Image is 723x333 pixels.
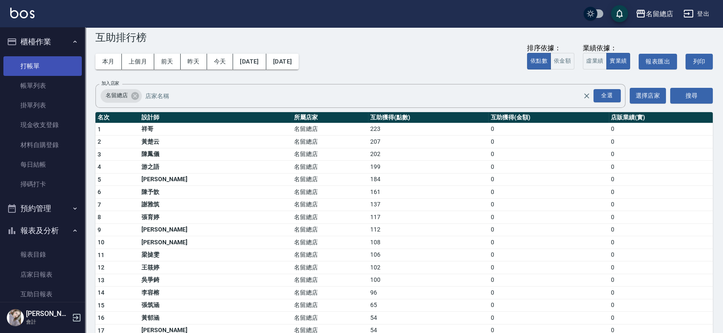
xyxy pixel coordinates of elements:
[368,173,488,186] td: 184
[292,249,368,261] td: 名留總店
[143,88,598,103] input: 店家名稱
[98,314,105,321] span: 16
[139,198,292,211] td: 謝雅筑
[101,80,119,87] label: 加入店家
[266,54,299,69] button: [DATE]
[139,312,292,324] td: 黃郁涵
[98,214,101,220] span: 8
[368,148,488,161] td: 202
[292,148,368,161] td: 名留總店
[609,112,713,123] th: 店販業績(實)
[3,155,82,174] a: 每日結帳
[122,54,154,69] button: 上個月
[368,261,488,274] td: 102
[98,239,105,246] span: 10
[98,226,101,233] span: 9
[3,76,82,96] a: 帳單列表
[488,249,608,261] td: 0
[609,312,713,324] td: 0
[98,289,105,296] span: 14
[609,287,713,299] td: 0
[368,236,488,249] td: 108
[207,54,233,69] button: 今天
[368,112,488,123] th: 互助獲得(點數)
[609,223,713,236] td: 0
[488,223,608,236] td: 0
[527,53,551,69] button: 依點數
[368,161,488,174] td: 199
[139,211,292,224] td: 張育婷
[488,198,608,211] td: 0
[292,211,368,224] td: 名留總店
[292,261,368,274] td: 名留總店
[488,161,608,174] td: 0
[368,249,488,261] td: 106
[292,161,368,174] td: 名留總店
[488,236,608,249] td: 0
[593,89,621,102] div: 全選
[139,136,292,148] td: 黃楚云
[609,148,713,161] td: 0
[139,236,292,249] td: [PERSON_NAME]
[368,186,488,199] td: 161
[139,299,292,312] td: 張筑涵
[139,123,292,136] td: 祥哥
[488,287,608,299] td: 0
[368,299,488,312] td: 65
[488,173,608,186] td: 0
[292,287,368,299] td: 名留總店
[95,54,122,69] button: 本月
[101,89,142,103] div: 名留總店
[139,287,292,299] td: 李容榕
[609,261,713,274] td: 0
[292,123,368,136] td: 名留總店
[139,186,292,199] td: 陳予歆
[292,198,368,211] td: 名留總店
[292,223,368,236] td: 名留總店
[630,88,666,104] button: 選擇店家
[3,245,82,264] a: 報表目錄
[368,211,488,224] td: 117
[292,136,368,148] td: 名留總店
[3,56,82,76] a: 打帳單
[609,186,713,199] td: 0
[609,211,713,224] td: 0
[292,186,368,199] td: 名留總店
[292,312,368,324] td: 名留總店
[550,53,574,69] button: 依金額
[26,318,69,326] p: 會計
[368,287,488,299] td: 96
[488,186,608,199] td: 0
[3,197,82,220] button: 預約管理
[139,112,292,123] th: 設計師
[7,309,24,326] img: Person
[98,163,101,170] span: 4
[632,5,677,23] button: 名留總店
[488,148,608,161] td: 0
[368,223,488,236] td: 112
[368,198,488,211] td: 137
[583,53,607,69] button: 虛業績
[139,173,292,186] td: [PERSON_NAME]
[95,112,139,123] th: 名次
[609,173,713,186] td: 0
[592,87,622,104] button: Open
[3,284,82,304] a: 互助日報表
[3,115,82,135] a: 現金收支登錄
[368,274,488,287] td: 100
[646,9,673,19] div: 名留總店
[609,249,713,261] td: 0
[139,249,292,261] td: 梁㨗雯
[609,198,713,211] td: 0
[611,5,628,22] button: save
[292,173,368,186] td: 名留總店
[609,274,713,287] td: 0
[583,44,630,53] div: 業績依據：
[139,148,292,161] td: 陳鳳儀
[488,112,608,123] th: 互助獲得(金額)
[139,261,292,274] td: 王筱婷
[3,220,82,242] button: 報表及分析
[292,236,368,249] td: 名留總店
[527,44,574,53] div: 排序依據：
[368,123,488,136] td: 223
